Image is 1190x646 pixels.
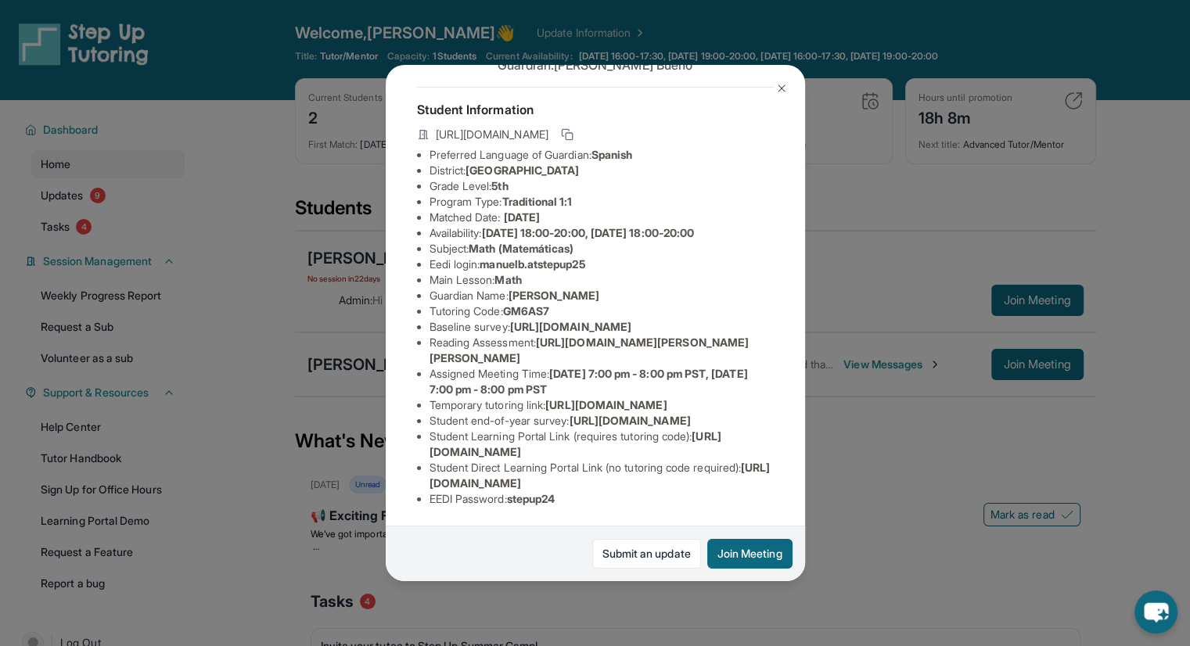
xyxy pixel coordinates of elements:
[430,257,774,272] li: Eedi login :
[469,242,573,255] span: Math (Matemáticas)
[466,163,579,177] span: [GEOGRAPHIC_DATA]
[504,210,540,224] span: [DATE]
[545,398,667,411] span: [URL][DOMAIN_NAME]
[494,273,521,286] span: Math
[1134,590,1177,633] button: chat-button
[417,56,774,74] p: Guardian: [PERSON_NAME] Bueno
[417,100,774,119] h4: Student Information
[592,539,701,569] a: Submit an update
[491,179,508,192] span: 5th
[569,414,690,427] span: [URL][DOMAIN_NAME]
[436,127,548,142] span: [URL][DOMAIN_NAME]
[430,210,774,225] li: Matched Date:
[430,367,748,396] span: [DATE] 7:00 pm - 8:00 pm PST, [DATE] 7:00 pm - 8:00 pm PST
[775,82,788,95] img: Close Icon
[430,491,774,507] li: EEDI Password :
[430,241,774,257] li: Subject :
[707,539,793,569] button: Join Meeting
[502,195,572,208] span: Traditional 1:1
[430,366,774,397] li: Assigned Meeting Time :
[430,288,774,303] li: Guardian Name :
[591,148,633,161] span: Spanish
[430,319,774,335] li: Baseline survey :
[430,178,774,194] li: Grade Level:
[510,320,631,333] span: [URL][DOMAIN_NAME]
[481,226,694,239] span: [DATE] 18:00-20:00, [DATE] 18:00-20:00
[430,225,774,241] li: Availability:
[430,194,774,210] li: Program Type:
[430,460,774,491] li: Student Direct Learning Portal Link (no tutoring code required) :
[430,272,774,288] li: Main Lesson :
[430,397,774,413] li: Temporary tutoring link :
[509,289,600,302] span: [PERSON_NAME]
[558,125,577,144] button: Copy link
[430,336,750,364] span: [URL][DOMAIN_NAME][PERSON_NAME][PERSON_NAME]
[507,492,555,505] span: stepup24
[430,413,774,429] li: Student end-of-year survey :
[430,429,774,460] li: Student Learning Portal Link (requires tutoring code) :
[430,147,774,163] li: Preferred Language of Guardian:
[480,257,584,271] span: manuelb.atstepup25
[430,335,774,366] li: Reading Assessment :
[430,163,774,178] li: District:
[430,303,774,319] li: Tutoring Code :
[503,304,549,318] span: GM6AS7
